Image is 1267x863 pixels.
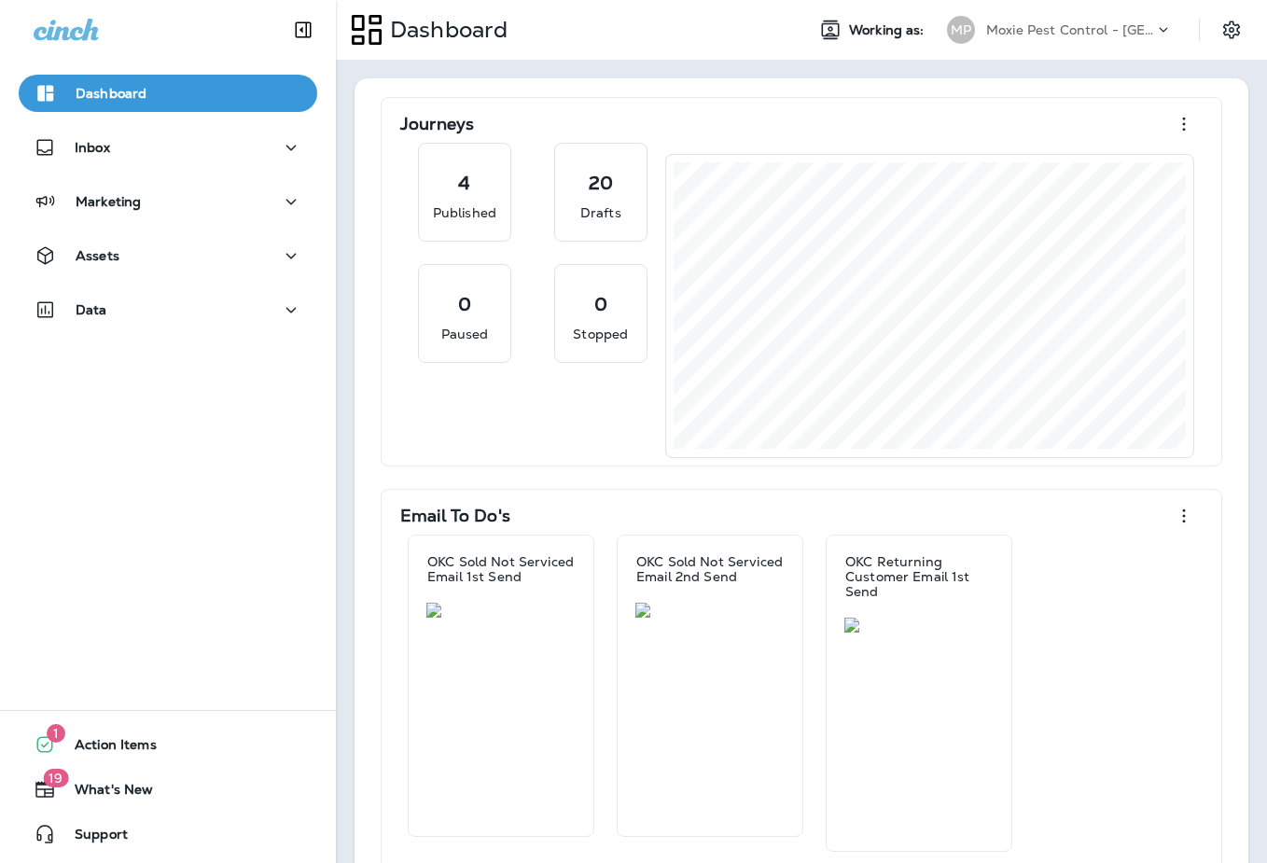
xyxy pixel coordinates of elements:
img: 20ad117f-09c7-499a-bbf4-eb3d33a7782b.jpg [635,603,785,618]
div: MP [947,16,975,44]
button: Dashboard [19,75,317,112]
button: Assets [19,237,317,274]
span: Support [56,827,128,849]
button: Support [19,815,317,853]
p: OKC Returning Customer Email 1st Send [845,554,993,599]
p: Published [433,203,496,222]
p: Journeys [400,115,474,133]
p: Dashboard [76,86,146,101]
img: adce7084-4807-4dd0-ab71-763d3690f44f.jpg [844,618,994,633]
span: 1 [47,724,65,743]
p: Dashboard [383,16,508,44]
p: Stopped [573,325,628,343]
p: Marketing [76,194,141,209]
p: Drafts [580,203,621,222]
button: Settings [1215,13,1248,47]
span: Working as: [849,22,928,38]
span: Action Items [56,737,157,759]
span: 19 [43,769,68,787]
p: 0 [458,295,471,313]
p: OKC Sold Not Serviced Email 2nd Send [636,554,784,584]
img: 5ee4bad6-10ff-4070-8ee0-78f57274fe85.jpg [426,603,576,618]
p: 4 [458,174,470,192]
button: 19What's New [19,771,317,808]
p: OKC Sold Not Serviced Email 1st Send [427,554,575,584]
p: Inbox [75,140,110,155]
button: Inbox [19,129,317,166]
button: Data [19,291,317,328]
p: Paused [441,325,489,343]
p: Moxie Pest Control - [GEOGRAPHIC_DATA] [986,22,1154,37]
p: 20 [589,174,613,192]
button: Collapse Sidebar [277,11,329,49]
p: 0 [594,295,607,313]
p: Email To Do's [400,507,510,525]
button: 1Action Items [19,726,317,763]
span: What's New [56,782,153,804]
button: Marketing [19,183,317,220]
p: Assets [76,248,119,263]
p: Data [76,302,107,317]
